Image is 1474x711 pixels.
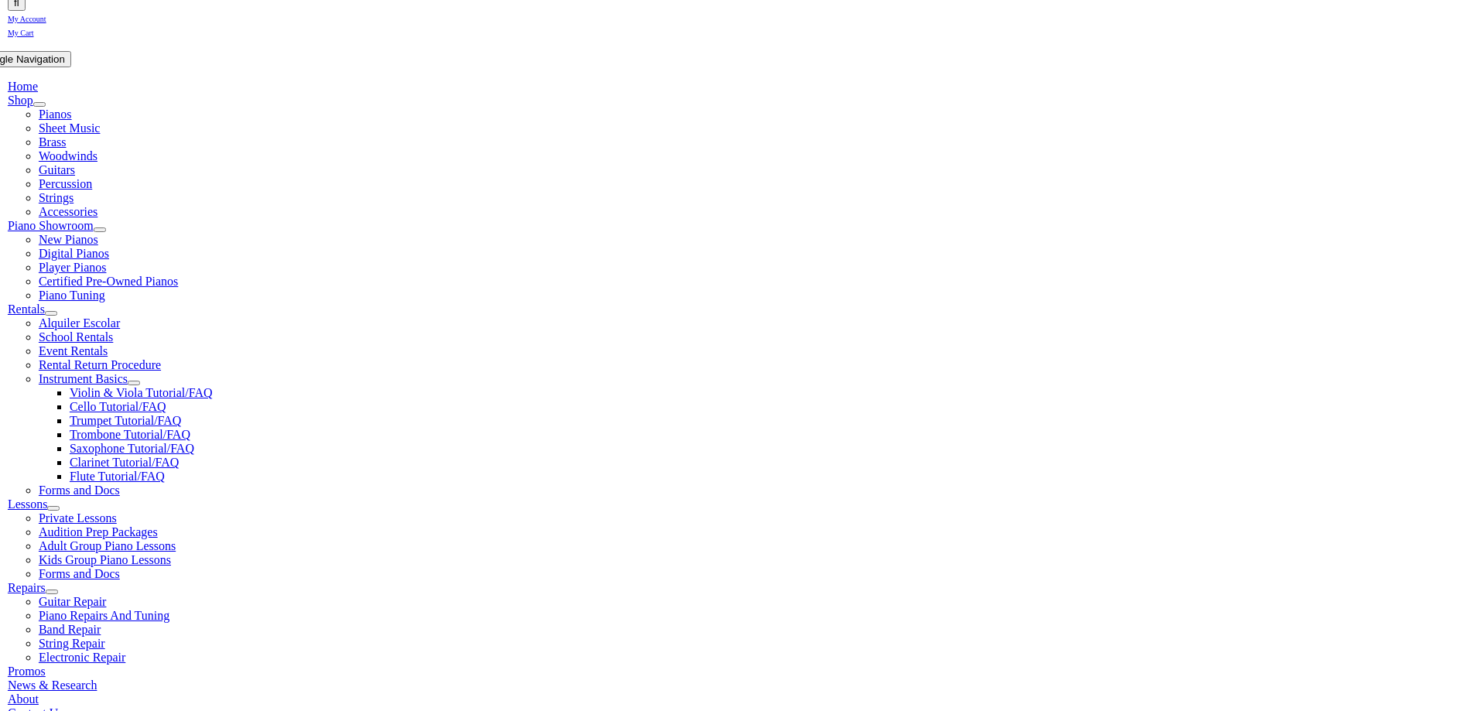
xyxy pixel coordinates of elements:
a: Home [8,80,38,93]
button: Open submenu of Rentals [45,311,57,316]
a: Kids Group Piano Lessons [39,553,171,566]
a: String Repair [39,637,105,650]
a: Rental Return Procedure [39,358,161,371]
a: Accessories [39,205,97,218]
a: Cello Tutorial/FAQ [70,400,166,413]
a: Piano Tuning [39,289,105,302]
a: News & Research [8,679,97,692]
span: My Cart [8,29,34,37]
a: Guitars [39,163,75,176]
a: Percussion [39,177,92,190]
a: Shop [8,94,33,107]
a: Guitar Repair [39,595,107,608]
a: Event Rentals [39,344,108,357]
a: Electronic Repair [39,651,125,664]
a: Private Lessons [39,511,117,525]
a: Instrument Basics [39,372,128,385]
a: School Rentals [39,330,113,344]
span: My Account [8,15,46,23]
a: Rentals [8,303,45,316]
button: Open submenu of Repairs [46,590,58,594]
a: Saxophone Tutorial/FAQ [70,442,194,455]
a: Certified Pre-Owned Pianos [39,275,178,288]
button: Open submenu of Piano Showroom [94,227,106,232]
button: Open submenu of Instrument Basics [128,381,140,385]
a: Sheet Music [39,121,101,135]
a: Strings [39,191,74,204]
a: Violin & Viola Tutorial/FAQ [70,386,213,399]
button: Open submenu of Lessons [47,506,60,511]
a: Piano Repairs And Tuning [39,609,169,622]
a: Woodwinds [39,149,97,162]
a: Repairs [8,581,46,594]
a: Adult Group Piano Lessons [39,539,176,552]
a: Player Pianos [39,261,107,274]
a: Band Repair [39,623,101,636]
a: New Pianos [39,233,98,246]
a: Lessons [8,497,48,511]
a: Flute Tutorial/FAQ [70,470,165,483]
a: Forms and Docs [39,567,120,580]
a: Alquiler Escolar [39,316,120,330]
a: Brass [39,135,67,149]
a: My Account [8,11,46,24]
a: Audition Prep Packages [39,525,158,538]
a: Pianos [39,108,72,121]
a: About [8,692,39,706]
button: Open submenu of Shop [33,102,46,107]
a: Piano Showroom [8,219,94,232]
a: Promos [8,665,46,678]
a: Digital Pianos [39,247,109,260]
a: Trombone Tutorial/FAQ [70,428,190,441]
a: Forms and Docs [39,484,120,497]
a: My Cart [8,25,34,38]
a: Trumpet Tutorial/FAQ [70,414,181,427]
a: Clarinet Tutorial/FAQ [70,456,180,469]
